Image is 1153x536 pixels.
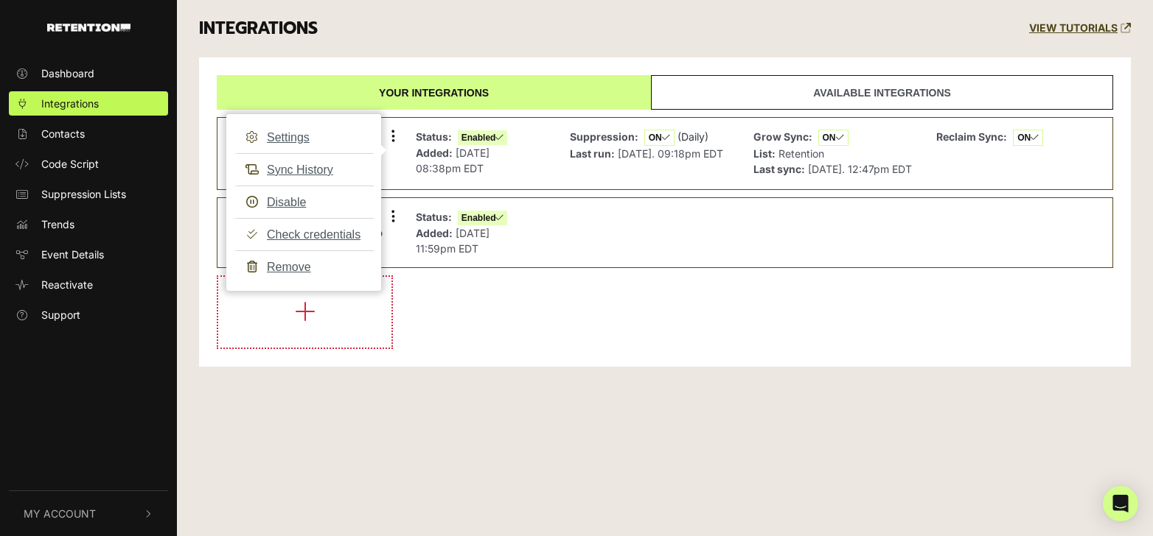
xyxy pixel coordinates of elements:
[753,130,812,143] strong: Grow Sync:
[47,24,130,32] img: Retention.com
[570,130,638,143] strong: Suppression:
[9,152,168,176] a: Code Script
[9,91,168,116] a: Integrations
[677,130,708,143] span: (Daily)
[618,147,723,160] span: [DATE]. 09:18pm EDT
[217,75,651,110] a: Your integrations
[753,163,805,175] strong: Last sync:
[458,211,508,225] span: Enabled
[416,227,453,239] strong: Added:
[9,212,168,236] a: Trends
[234,186,374,219] a: Disable
[234,250,374,283] a: Remove
[9,182,168,206] a: Suppression Lists
[1103,486,1138,521] div: Open Intercom Messenger
[41,156,99,172] span: Code Script
[570,147,615,160] strong: Last run:
[41,66,94,81] span: Dashboard
[416,130,452,143] strong: Status:
[199,18,318,39] h3: INTEGRATIONS
[41,247,104,262] span: Event Details
[753,147,776,160] strong: List:
[936,130,1007,143] strong: Reclaim Sync:
[24,506,96,521] span: My Account
[1029,22,1131,35] a: VIEW TUTORIALS
[778,147,824,160] span: Retention
[416,147,453,159] strong: Added:
[1013,130,1043,146] span: ON
[41,126,85,141] span: Contacts
[41,307,80,322] span: Support
[234,218,374,251] a: Check credentials
[9,303,168,327] a: Support
[234,153,374,186] a: Sync History
[416,147,490,174] span: [DATE] 08:38pm EDT
[644,130,675,146] span: ON
[41,277,93,292] span: Reactivate
[818,130,849,146] span: ON
[808,163,912,175] span: [DATE]. 12:47pm EDT
[41,186,126,202] span: Suppression Lists
[9,491,168,536] button: My Account
[9,121,168,146] a: Contacts
[651,75,1113,110] a: Available integrations
[458,130,508,145] span: Enabled
[41,96,99,111] span: Integrations
[9,242,168,267] a: Event Details
[234,121,374,154] a: Settings
[9,61,168,85] a: Dashboard
[9,272,168,297] a: Reactivate
[41,216,74,232] span: Trends
[416,211,452,223] strong: Status:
